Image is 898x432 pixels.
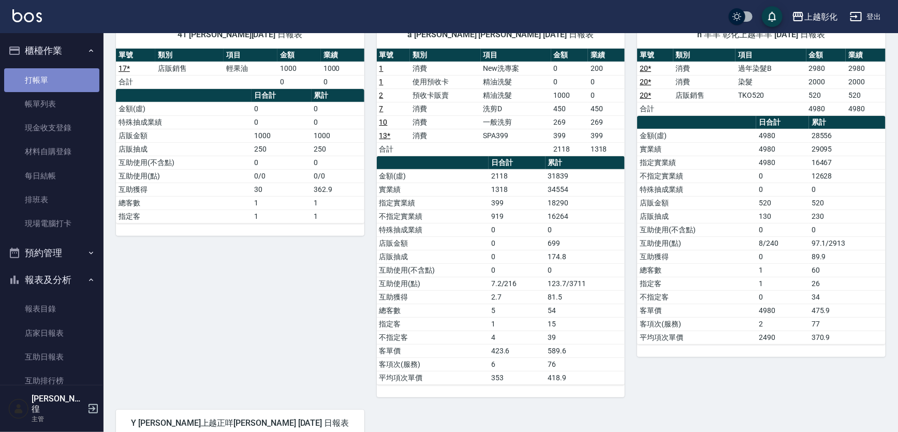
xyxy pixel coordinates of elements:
[637,250,756,263] td: 互助獲得
[756,236,809,250] td: 8/240
[551,129,588,142] td: 399
[481,102,551,115] td: 洗剪D
[546,169,625,183] td: 31839
[809,250,886,263] td: 89.9
[673,75,735,88] td: 消費
[489,156,546,170] th: 日合計
[673,49,735,62] th: 類別
[321,49,364,62] th: 業績
[588,62,625,75] td: 200
[252,142,312,156] td: 250
[637,317,756,331] td: 客項次(服務)
[377,250,489,263] td: 店販抽成
[588,129,625,142] td: 399
[809,263,886,277] td: 60
[637,102,673,115] td: 合計
[673,88,735,102] td: 店販銷售
[756,317,809,331] td: 2
[489,183,546,196] td: 1318
[377,236,489,250] td: 店販金額
[410,88,480,102] td: 預收卡販賣
[809,277,886,290] td: 26
[756,183,809,196] td: 0
[546,331,625,344] td: 39
[489,223,546,236] td: 0
[128,29,352,40] span: 41 [PERSON_NAME][DATE] 日報表
[809,331,886,344] td: 370.9
[489,263,546,277] td: 0
[252,89,312,102] th: 日合計
[312,115,364,129] td: 0
[377,357,489,371] td: 客項次(服務)
[546,290,625,304] td: 81.5
[551,49,588,62] th: 金額
[321,62,364,75] td: 1000
[252,169,312,183] td: 0/0
[809,116,886,129] th: 累計
[756,250,809,263] td: 0
[551,62,588,75] td: 0
[489,304,546,317] td: 5
[846,62,886,75] td: 2980
[252,183,312,196] td: 30
[489,290,546,304] td: 2.7
[4,116,99,140] a: 現金收支登錄
[489,317,546,331] td: 1
[489,210,546,223] td: 919
[637,304,756,317] td: 客單價
[551,88,588,102] td: 1000
[637,183,756,196] td: 特殊抽成業績
[224,49,277,62] th: 項目
[321,75,364,88] td: 0
[410,115,480,129] td: 消費
[735,62,806,75] td: 過年染髮B
[4,164,99,188] a: 每日結帳
[116,156,252,169] td: 互助使用(不含點)
[116,115,252,129] td: 特殊抽成業績
[756,156,809,169] td: 4980
[809,210,886,223] td: 230
[116,169,252,183] td: 互助使用(點)
[377,290,489,304] td: 互助獲得
[481,115,551,129] td: 一般洗剪
[116,196,252,210] td: 總客數
[4,321,99,345] a: 店家日報表
[756,196,809,210] td: 520
[756,290,809,304] td: 0
[4,68,99,92] a: 打帳單
[379,64,384,72] a: 1
[637,169,756,183] td: 不指定實業績
[116,102,252,115] td: 金額(虛)
[637,290,756,304] td: 不指定客
[637,223,756,236] td: 互助使用(不含點)
[806,102,846,115] td: 4980
[637,129,756,142] td: 金額(虛)
[377,331,489,344] td: 不指定客
[788,6,842,27] button: 上越彰化
[312,89,364,102] th: 累計
[377,304,489,317] td: 總客數
[735,49,806,62] th: 項目
[155,62,224,75] td: 店販銷售
[546,196,625,210] td: 18290
[389,29,613,40] span: a [PERSON_NAME] [PERSON_NAME] [DATE] 日報表
[377,210,489,223] td: 不指定實業績
[546,210,625,223] td: 16264
[546,263,625,277] td: 0
[637,277,756,290] td: 指定客
[489,236,546,250] td: 0
[481,88,551,102] td: 精油洗髮
[379,118,388,126] a: 10
[252,102,312,115] td: 0
[735,75,806,88] td: 染髮
[756,331,809,344] td: 2490
[410,62,480,75] td: 消費
[756,223,809,236] td: 0
[410,102,480,115] td: 消費
[846,75,886,88] td: 2000
[377,371,489,384] td: 平均項次單價
[551,102,588,115] td: 450
[377,344,489,357] td: 客單價
[377,317,489,331] td: 指定客
[4,92,99,116] a: 帳單列表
